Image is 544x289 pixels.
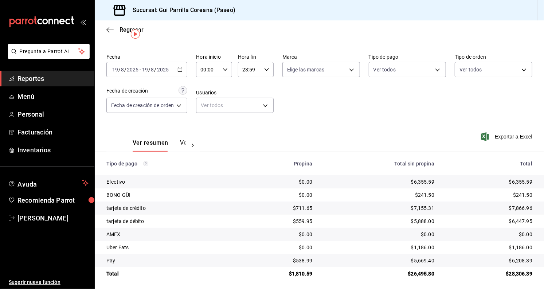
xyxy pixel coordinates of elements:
div: tarjeta de crédito [106,204,229,212]
div: $711.65 [241,204,312,212]
span: Sugerir nueva función [9,278,89,286]
div: $241.50 [324,191,434,199]
div: $7,155.31 [324,204,434,212]
span: Ver todos [459,66,482,73]
div: $26,495.80 [324,270,434,277]
input: -- [112,67,118,73]
div: Total [106,270,229,277]
a: Pregunta a Parrot AI [5,53,90,60]
div: Total sin propina [324,161,434,167]
span: / [154,67,157,73]
span: Fecha de creación de orden [111,102,174,109]
span: / [148,67,150,73]
div: BONO GÜI [106,191,229,199]
span: Facturación [17,127,89,137]
label: Usuarios [196,90,274,95]
img: Tooltip marker [131,30,140,39]
input: ---- [126,67,139,73]
button: Regresar [106,26,144,33]
div: $241.50 [446,191,532,199]
input: ---- [157,67,169,73]
span: Menú [17,91,89,101]
div: $538.99 [241,257,312,264]
button: Pregunta a Parrot AI [8,44,90,59]
label: Tipo de pago [369,55,446,60]
button: Ver pagos [180,139,207,152]
div: Ver todos [196,98,274,113]
input: -- [151,67,154,73]
div: $5,669.40 [324,257,434,264]
div: $28,306.39 [446,270,532,277]
div: $0.00 [241,178,312,185]
div: Efectivo [106,178,229,185]
div: Pay [106,257,229,264]
span: Reportes [17,74,89,83]
div: $0.00 [241,244,312,251]
div: Uber Eats [106,244,229,251]
label: Marca [282,55,360,60]
span: - [140,67,141,73]
span: Ver todos [373,66,396,73]
div: tarjeta de débito [106,218,229,225]
div: $6,208.39 [446,257,532,264]
span: Recomienda Parrot [17,195,89,205]
span: Regresar [120,26,144,33]
div: Propina [241,161,312,167]
span: Pregunta a Parrot AI [20,48,78,55]
label: Fecha [106,55,187,60]
div: $7,866.96 [446,204,532,212]
span: Inventarios [17,145,89,155]
span: [PERSON_NAME] [17,213,89,223]
div: $1,810.59 [241,270,312,277]
div: Total [446,161,532,167]
div: AMEX [106,231,229,238]
div: $1,186.00 [324,244,434,251]
div: Fecha de creación [106,87,148,95]
h3: Sucursal: Gui Parrilla Coreana (Paseo) [127,6,235,15]
svg: Los pagos realizados con Pay y otras terminales son montos brutos. [143,161,148,166]
div: $0.00 [241,191,312,199]
label: Tipo de orden [455,55,532,60]
label: Hora fin [238,55,274,60]
div: $5,888.00 [324,218,434,225]
div: navigation tabs [133,139,185,152]
span: Ayuda [17,179,79,187]
span: / [124,67,126,73]
button: open_drawer_menu [80,19,86,25]
div: $6,355.59 [446,178,532,185]
div: $1,186.00 [446,244,532,251]
div: Tipo de pago [106,161,229,167]
div: $559.95 [241,218,312,225]
div: $6,447.95 [446,218,532,225]
input: -- [121,67,124,73]
span: Personal [17,109,89,119]
div: $6,355.59 [324,178,434,185]
div: $0.00 [241,231,312,238]
span: Elige las marcas [287,66,324,73]
button: Exportar a Excel [482,132,532,141]
label: Hora inicio [196,55,232,60]
button: Ver resumen [133,139,168,152]
div: $0.00 [324,231,434,238]
input: -- [142,67,148,73]
span: / [118,67,121,73]
div: $0.00 [446,231,532,238]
